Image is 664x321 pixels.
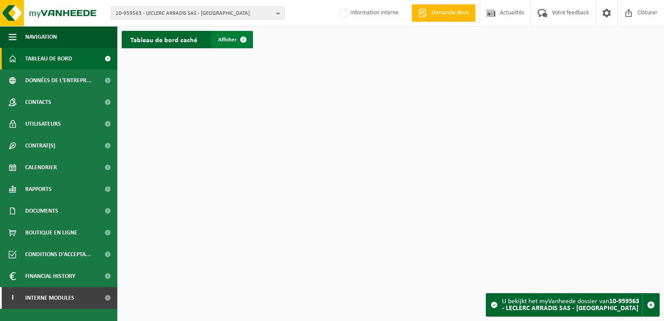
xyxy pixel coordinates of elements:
button: 10-959563 - LECLERC ARRADIS SAS - [GEOGRAPHIC_DATA] [111,7,285,20]
span: Interne modules [25,287,74,309]
label: Information interne [338,7,398,20]
span: Afficher [218,37,237,43]
span: Contacts [25,91,51,113]
span: 10-959563 - LECLERC ARRADIS SAS - [GEOGRAPHIC_DATA] [116,7,273,20]
h2: Tableau de bord caché [122,31,206,48]
span: Navigation [25,26,57,48]
a: Afficher [211,31,252,48]
span: I [9,287,17,309]
span: Tableau de bord [25,48,72,70]
span: Utilisateurs [25,113,61,135]
div: U bekijkt het myVanheede dossier van [502,294,642,316]
a: Demande devis [412,4,475,22]
span: Demande devis [429,9,471,17]
span: Données de l'entrepr... [25,70,92,91]
span: Financial History [25,265,75,287]
span: Conditions d'accepta... [25,244,91,265]
span: Documents [25,200,58,222]
span: Calendrier [25,157,57,178]
span: Contrat(s) [25,135,55,157]
strong: 10-959563 - LECLERC ARRADIS SAS - [GEOGRAPHIC_DATA] [502,298,639,312]
span: Rapports [25,178,52,200]
span: Boutique en ligne [25,222,77,244]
